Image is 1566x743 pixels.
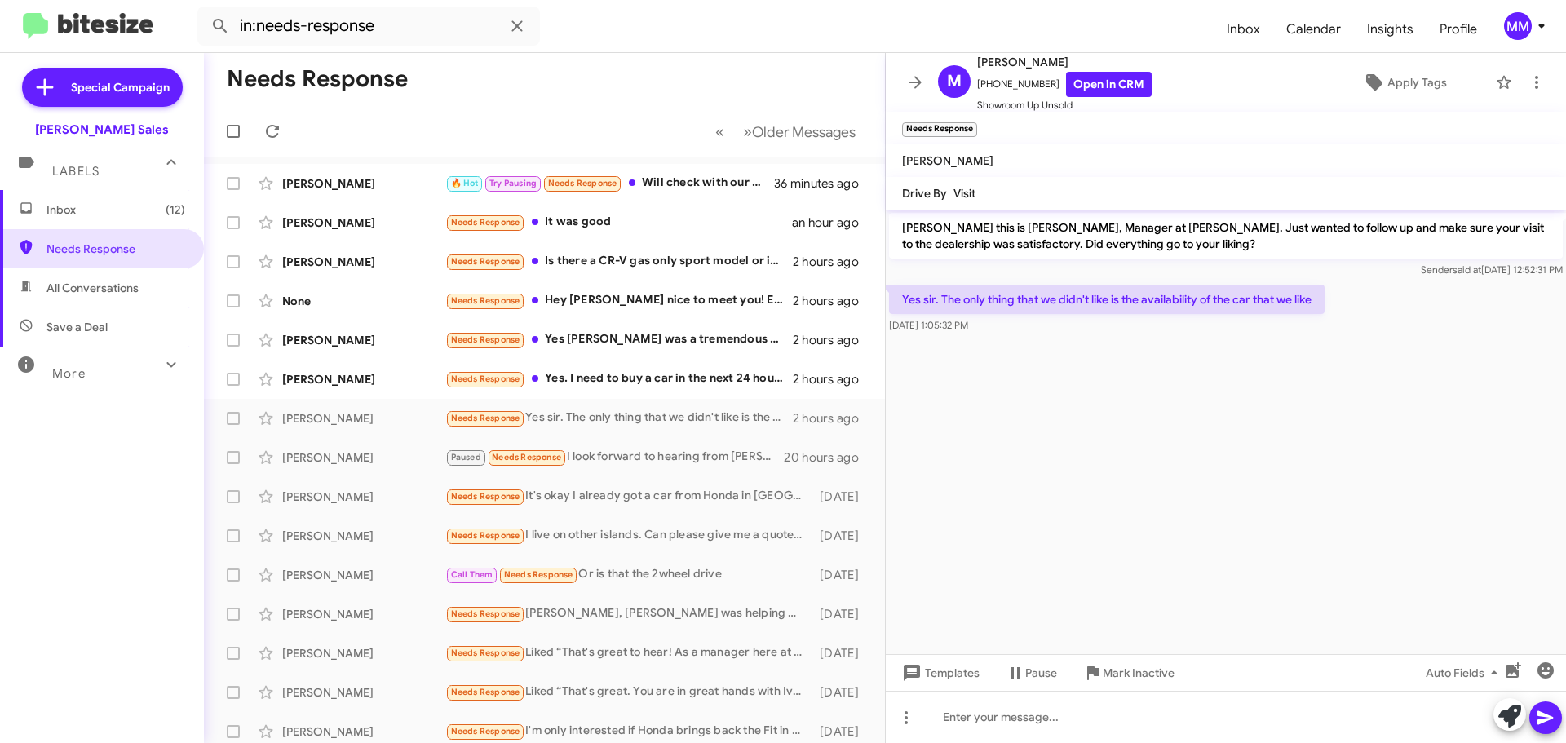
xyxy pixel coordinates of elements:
[947,69,962,95] span: M
[451,374,520,384] span: Needs Response
[812,723,872,740] div: [DATE]
[282,332,445,348] div: [PERSON_NAME]
[1427,6,1490,53] a: Profile
[1273,6,1354,53] a: Calendar
[282,254,445,270] div: [PERSON_NAME]
[953,186,975,201] span: Visit
[784,449,872,466] div: 20 hours ago
[52,366,86,381] span: More
[451,569,493,580] span: Call Them
[733,115,865,148] button: Next
[752,123,856,141] span: Older Messages
[504,569,573,580] span: Needs Response
[445,330,793,349] div: Yes [PERSON_NAME] was a tremendous help to us. Thank you for following up on our visit.
[793,254,872,270] div: 2 hours ago
[35,122,169,138] div: [PERSON_NAME] Sales
[977,97,1152,113] span: Showroom Up Unsold
[1453,263,1481,276] span: said at
[1066,72,1152,97] a: Open in CRM
[1490,12,1548,40] button: MM
[282,410,445,427] div: [PERSON_NAME]
[902,122,977,137] small: Needs Response
[743,122,752,142] span: »
[445,213,792,232] div: It was good
[1354,6,1427,53] a: Insights
[1320,68,1488,97] button: Apply Tags
[282,214,445,231] div: [PERSON_NAME]
[706,115,865,148] nav: Page navigation example
[902,186,947,201] span: Drive By
[792,214,872,231] div: an hour ago
[451,648,520,658] span: Needs Response
[445,565,812,584] div: Or is that the 2wheel drive
[889,285,1325,314] p: Yes sir. The only thing that we didn't like is the availability of the car that we like
[445,369,793,388] div: Yes. I need to buy a car in the next 24 hours and I'm not sure if you have the one we were intere...
[889,319,968,331] span: [DATE] 1:05:32 PM
[793,410,872,427] div: 2 hours ago
[977,72,1152,97] span: [PHONE_NUMBER]
[451,256,520,267] span: Needs Response
[451,217,520,228] span: Needs Response
[52,164,100,179] span: Labels
[445,448,784,467] div: I look forward to hearing from [PERSON_NAME]
[22,68,183,107] a: Special Campaign
[445,683,812,701] div: Liked “That's great. You are in great hands with Iven”
[451,413,520,423] span: Needs Response
[977,52,1152,72] span: [PERSON_NAME]
[812,645,872,661] div: [DATE]
[706,115,734,148] button: Previous
[715,122,724,142] span: «
[46,319,108,335] span: Save a Deal
[197,7,540,46] input: Search
[1421,263,1563,276] span: Sender [DATE] 12:52:31 PM
[282,371,445,387] div: [PERSON_NAME]
[282,606,445,622] div: [PERSON_NAME]
[1214,6,1273,53] a: Inbox
[282,175,445,192] div: [PERSON_NAME]
[1025,658,1057,688] span: Pause
[889,213,1563,259] p: [PERSON_NAME] this is [PERSON_NAME], Manager at [PERSON_NAME]. Just wanted to follow up and make ...
[451,608,520,619] span: Needs Response
[793,371,872,387] div: 2 hours ago
[282,645,445,661] div: [PERSON_NAME]
[793,332,872,348] div: 2 hours ago
[445,252,793,271] div: Is there a CR-V gas only sport model or is sport only in hybrid?
[793,293,872,309] div: 2 hours ago
[282,449,445,466] div: [PERSON_NAME]
[445,174,774,192] div: Will check with our son's availability to drive up there we'll let you know know
[812,684,872,701] div: [DATE]
[282,528,445,544] div: [PERSON_NAME]
[451,491,520,502] span: Needs Response
[902,153,993,168] span: [PERSON_NAME]
[282,567,445,583] div: [PERSON_NAME]
[445,487,812,506] div: It's okay I already got a car from Honda in [GEOGRAPHIC_DATA] crv
[1070,658,1188,688] button: Mark Inactive
[445,604,812,623] div: [PERSON_NAME], [PERSON_NAME] was helping me with the car. Last I checked he was seeing when the C...
[812,567,872,583] div: [DATE]
[548,178,617,188] span: Needs Response
[812,606,872,622] div: [DATE]
[886,658,993,688] button: Templates
[282,489,445,505] div: [PERSON_NAME]
[492,452,561,462] span: Needs Response
[451,452,481,462] span: Paused
[993,658,1070,688] button: Pause
[899,658,980,688] span: Templates
[774,175,872,192] div: 36 minutes ago
[445,722,812,741] div: I'm only interested if Honda brings back the Fit in [DATE]. Otherwise we are satisfied with our 2...
[451,178,479,188] span: 🔥 Hot
[282,723,445,740] div: [PERSON_NAME]
[1387,68,1447,97] span: Apply Tags
[1103,658,1174,688] span: Mark Inactive
[227,66,408,92] h1: Needs Response
[46,201,185,218] span: Inbox
[451,530,520,541] span: Needs Response
[451,334,520,345] span: Needs Response
[489,178,537,188] span: Try Pausing
[1426,658,1504,688] span: Auto Fields
[71,79,170,95] span: Special Campaign
[812,489,872,505] div: [DATE]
